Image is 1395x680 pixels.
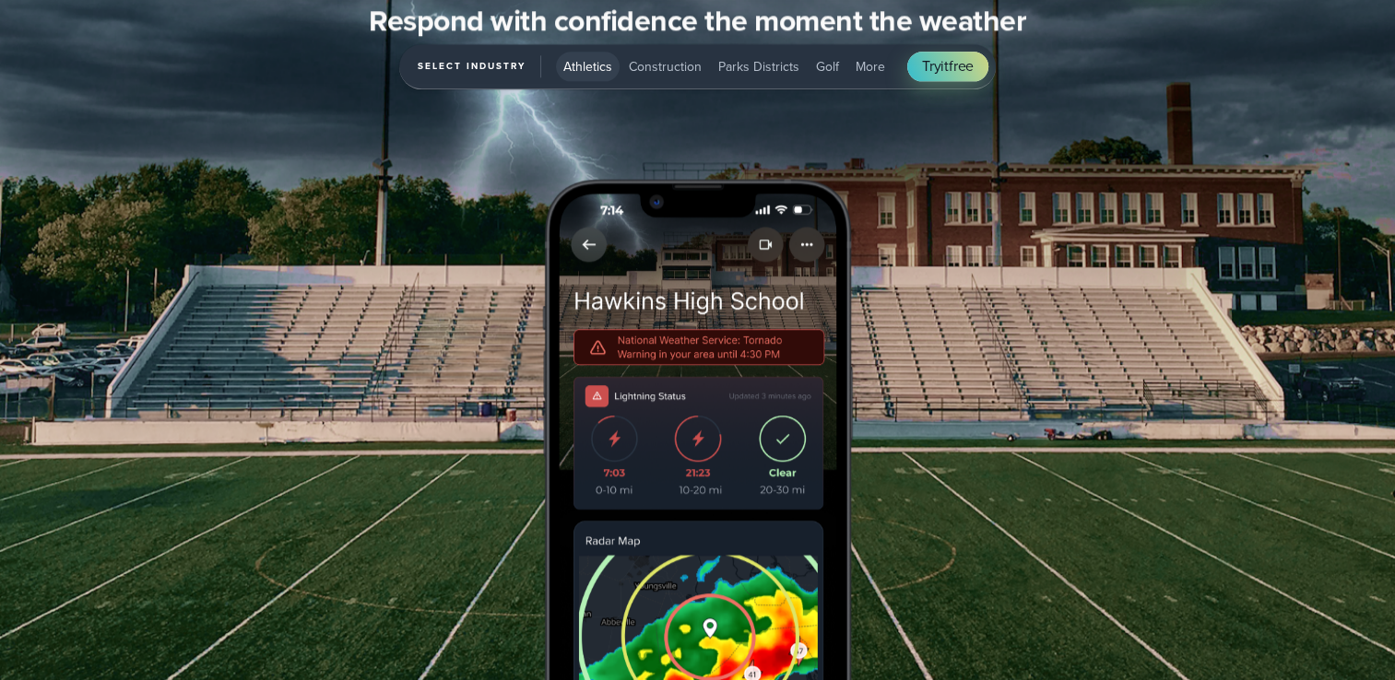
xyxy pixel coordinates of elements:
button: Golf [809,52,846,81]
h3: Respond with confidence the moment the weather changes. [344,2,1052,76]
span: Select Industry [418,55,541,77]
span: More [856,57,885,76]
a: Tryitfree [907,52,988,81]
span: it [940,55,949,76]
span: Golf [816,57,839,76]
button: Athletics [556,52,620,81]
span: Try free [922,55,974,77]
button: Parks Districts [711,52,807,81]
span: Construction [629,57,702,76]
button: More [848,52,893,81]
span: Parks Districts [718,57,799,76]
span: Athletics [563,57,612,76]
button: Construction [621,52,709,81]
